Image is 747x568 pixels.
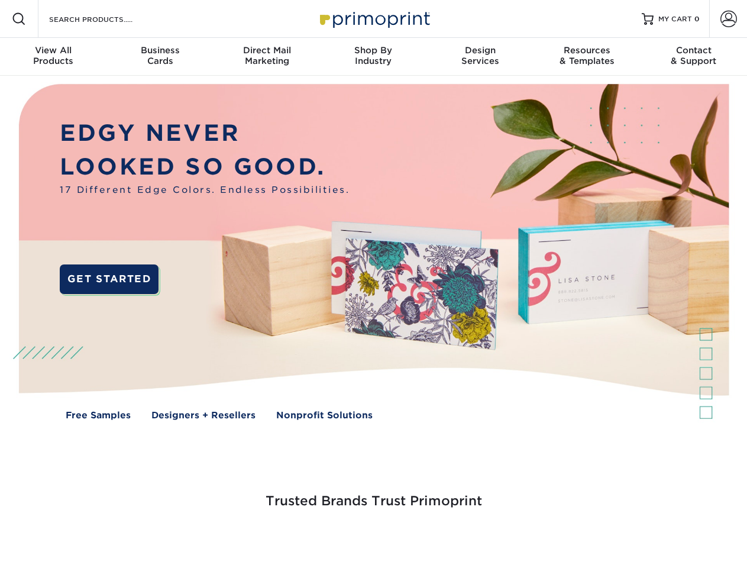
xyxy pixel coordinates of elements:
img: Amazon [526,540,527,540]
span: Contact [641,45,747,56]
a: Free Samples [66,409,131,422]
a: Direct MailMarketing [214,38,320,76]
div: Marketing [214,45,320,66]
span: Design [427,45,533,56]
a: Shop ByIndustry [320,38,426,76]
div: Industry [320,45,426,66]
div: & Support [641,45,747,66]
a: Designers + Resellers [151,409,256,422]
span: Direct Mail [214,45,320,56]
input: SEARCH PRODUCTS..... [48,12,163,26]
span: Shop By [320,45,426,56]
a: GET STARTED [60,264,159,294]
span: 17 Different Edge Colors. Endless Possibilities. [60,183,350,197]
a: DesignServices [427,38,533,76]
span: 0 [694,15,700,23]
span: Resources [533,45,640,56]
a: Resources& Templates [533,38,640,76]
img: Mini [414,540,415,540]
a: Contact& Support [641,38,747,76]
img: Primoprint [315,6,433,31]
img: Freeform [177,540,178,540]
div: Services [427,45,533,66]
h3: Trusted Brands Trust Primoprint [28,465,720,523]
a: BusinessCards [106,38,213,76]
p: EDGY NEVER [60,117,350,150]
span: MY CART [658,14,692,24]
a: Nonprofit Solutions [276,409,373,422]
span: Business [106,45,213,56]
p: LOOKED SO GOOD. [60,150,350,184]
div: & Templates [533,45,640,66]
div: Cards [106,45,213,66]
